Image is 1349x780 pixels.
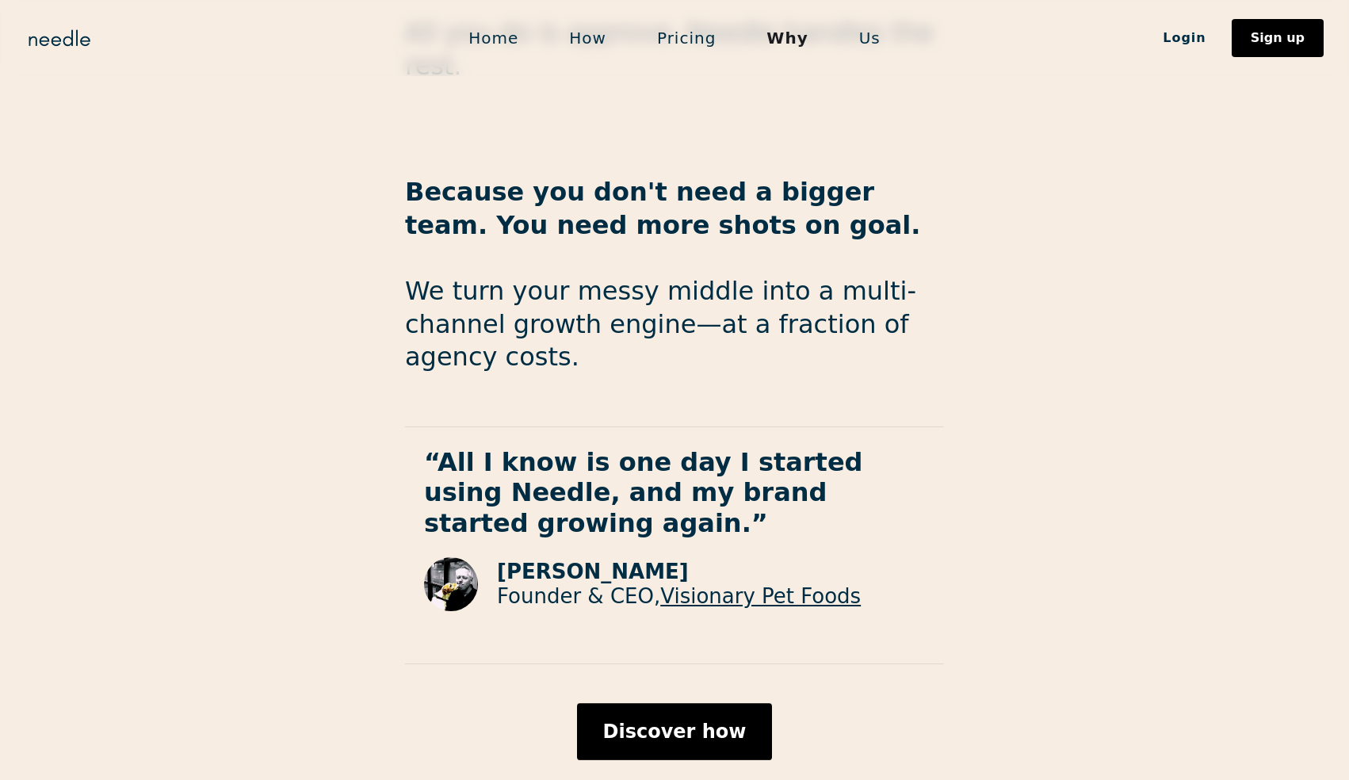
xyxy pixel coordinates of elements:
div: Discover how [602,722,746,741]
strong: Because you don't need a bigger team. You need more shots on goal. [405,177,920,240]
a: Visionary Pet Foods [660,584,861,608]
strong: “All I know is one day I started using Needle, and my brand started growing again.” [424,447,863,538]
p: [PERSON_NAME] [497,560,861,584]
a: Home [443,21,544,55]
a: Login [1137,25,1232,52]
a: How [544,21,632,55]
p: Founder & CEO, [497,584,861,609]
div: Sign up [1251,32,1305,44]
a: Why [741,21,833,55]
a: Discover how [577,703,771,760]
p: We turn your messy middle into a multi-channel growth engine—at a fraction of agency costs. [405,176,944,374]
a: Pricing [632,21,741,55]
a: Sign up [1232,19,1324,57]
a: Us [834,21,906,55]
